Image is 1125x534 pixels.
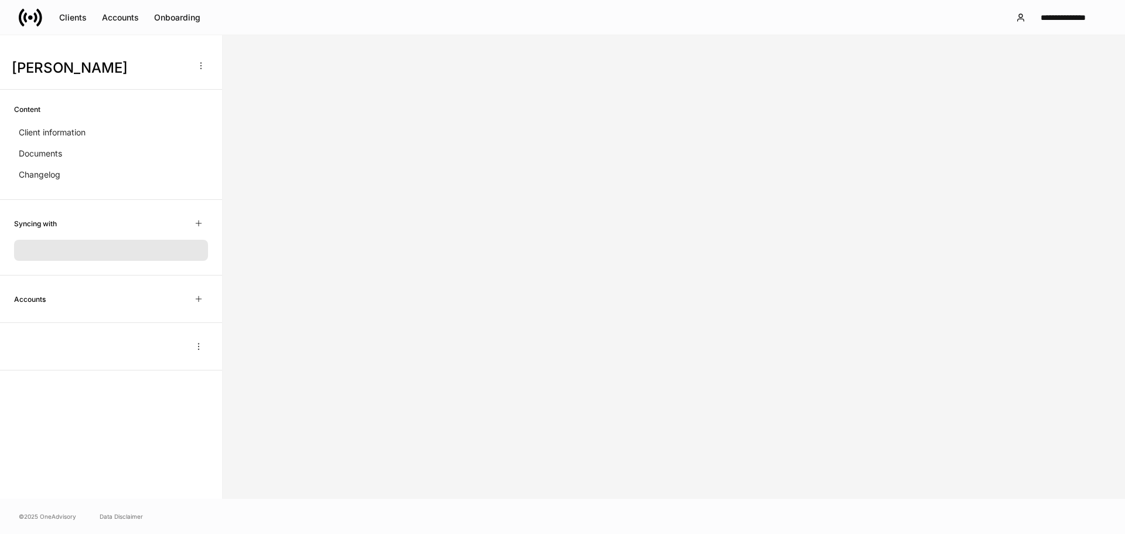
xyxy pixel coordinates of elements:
[52,8,94,27] button: Clients
[14,122,208,143] a: Client information
[14,294,46,305] h6: Accounts
[19,148,62,159] p: Documents
[154,12,200,23] div: Onboarding
[100,512,143,521] a: Data Disclaimer
[94,8,146,27] button: Accounts
[14,218,57,229] h6: Syncing with
[19,127,86,138] p: Client information
[14,143,208,164] a: Documents
[19,512,76,521] span: © 2025 OneAdvisory
[19,169,60,181] p: Changelog
[59,12,87,23] div: Clients
[146,8,208,27] button: Onboarding
[14,164,208,185] a: Changelog
[12,59,187,77] h3: [PERSON_NAME]
[14,104,40,115] h6: Content
[102,12,139,23] div: Accounts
